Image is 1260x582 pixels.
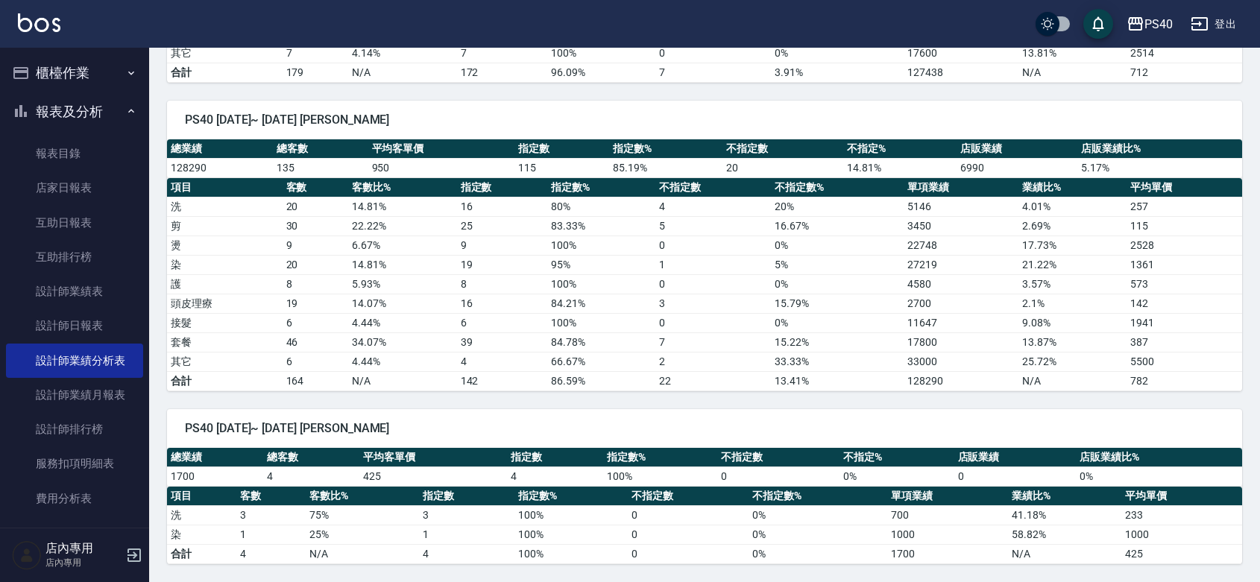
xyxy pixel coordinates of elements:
td: 84.21 % [547,294,655,313]
td: 0 [628,525,749,544]
td: 233 [1121,505,1242,525]
td: 3 [236,505,306,525]
td: 80 % [547,197,655,216]
td: 3.57 % [1018,274,1127,294]
td: 6 [457,313,548,332]
td: 14.81 % [348,255,456,274]
td: 142 [457,371,548,390]
td: 95 % [547,255,655,274]
td: 20 [722,158,843,177]
a: 費用分析表 [6,481,143,516]
td: 4580 [904,274,1019,294]
td: 17800 [904,332,1019,352]
td: 套餐 [167,332,283,352]
td: 0 % [771,43,904,63]
td: 0 [655,43,771,63]
td: 0 [655,313,771,332]
td: 0 % [771,274,904,294]
th: 總業績 [167,139,273,159]
th: 不指定數 [655,178,771,197]
td: 4.44 % [348,352,456,371]
th: 指定數 [419,487,514,506]
td: 33000 [904,352,1019,371]
table: a dense table [167,139,1242,178]
td: 1941 [1127,313,1242,332]
td: 染 [167,525,236,544]
td: 9.08 % [1018,313,1127,332]
td: 7 [655,332,771,352]
td: 25.72 % [1018,352,1127,371]
td: 染 [167,255,283,274]
a: 店家日報表 [6,171,143,205]
th: 單項業績 [904,178,1019,197]
th: 平均單價 [1121,487,1242,506]
th: 業績比% [1018,178,1127,197]
img: Person [12,540,42,570]
td: 172 [457,63,548,82]
td: 100 % [514,525,628,544]
th: 業績比% [1008,487,1121,506]
td: 17.73 % [1018,235,1127,255]
td: 58.82 % [1008,525,1121,544]
td: 700 [887,505,1008,525]
td: 15.22 % [771,332,904,352]
td: N/A [1018,63,1127,82]
td: 2.1 % [1018,294,1127,313]
td: 頭皮理療 [167,294,283,313]
td: 0 [628,505,749,525]
th: 總業績 [167,448,263,467]
th: 不指定數% [749,487,887,506]
td: 0 % [1076,466,1242,486]
td: 7 [457,43,548,63]
th: 不指定% [843,139,957,159]
p: 店內專用 [45,556,122,569]
td: 20 [283,255,349,274]
td: 5500 [1127,352,1242,371]
td: 3 [419,505,514,525]
td: 1 [655,255,771,274]
a: 互助日報表 [6,206,143,240]
td: 950 [368,158,514,177]
td: 425 [1121,544,1242,563]
th: 指定數% [514,487,628,506]
td: 0 % [749,525,887,544]
td: 7 [655,63,771,82]
td: 4 [507,466,603,486]
td: 0% [749,544,887,563]
th: 指定數% [609,139,722,159]
th: 不指定數% [771,178,904,197]
th: 不指定數 [717,448,840,467]
td: 8 [457,274,548,294]
td: 16 [457,294,548,313]
th: 項目 [167,487,236,506]
td: N/A [306,544,419,563]
td: 5.93 % [348,274,456,294]
td: 3 [655,294,771,313]
td: 164 [283,371,349,390]
button: PS40 [1121,9,1179,39]
td: 425 [359,466,507,486]
td: 142 [1127,294,1242,313]
td: 13.41% [771,371,904,390]
td: 4.01 % [1018,197,1127,216]
a: 設計師業績分析表 [6,344,143,378]
td: 1000 [887,525,1008,544]
th: 平均客單價 [368,139,514,159]
td: 1700 [887,544,1008,563]
td: 16.67 % [771,216,904,235]
td: 135 [273,158,368,177]
td: 5.17 % [1077,158,1242,177]
td: 0 [655,274,771,294]
td: 6 [283,313,349,332]
td: 5 [655,216,771,235]
td: 4 [263,466,359,486]
button: 報表及分析 [6,92,143,131]
td: 13.87 % [1018,332,1127,352]
td: 30 [283,216,349,235]
td: 6990 [957,158,1077,177]
button: 客戶管理 [6,522,143,560]
td: 4.44 % [348,313,456,332]
td: 19 [283,294,349,313]
td: 782 [1127,371,1242,390]
td: 2528 [1127,235,1242,255]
